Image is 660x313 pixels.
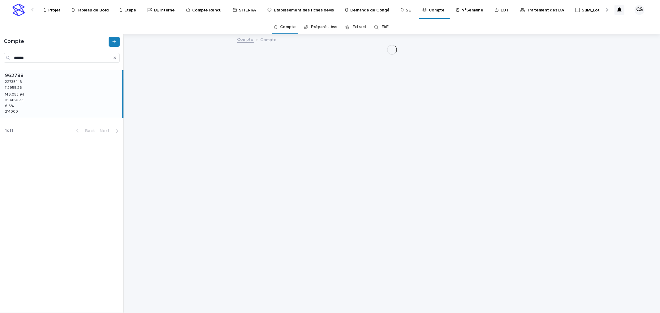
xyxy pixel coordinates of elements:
[5,71,25,79] p: 962788
[5,91,25,97] p: 146,055.94
[81,129,95,133] span: Back
[97,128,123,134] button: Next
[5,79,23,84] p: 227354.18
[5,108,19,114] p: 214000
[12,4,25,16] img: stacker-logo-s-only.png
[635,5,645,15] div: CS
[280,20,296,34] a: Compte
[5,84,23,90] p: 112955.26
[4,53,120,63] input: Search
[4,38,107,45] h1: Compte
[237,36,254,43] a: Compte
[382,20,389,34] a: FAE
[311,20,337,34] a: Préparé - Ass
[352,20,366,34] a: Extract
[5,103,15,108] p: 6.6 %
[71,128,97,134] button: Back
[100,129,113,133] span: Next
[261,36,277,43] p: Compte
[5,97,25,102] p: 169466.35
